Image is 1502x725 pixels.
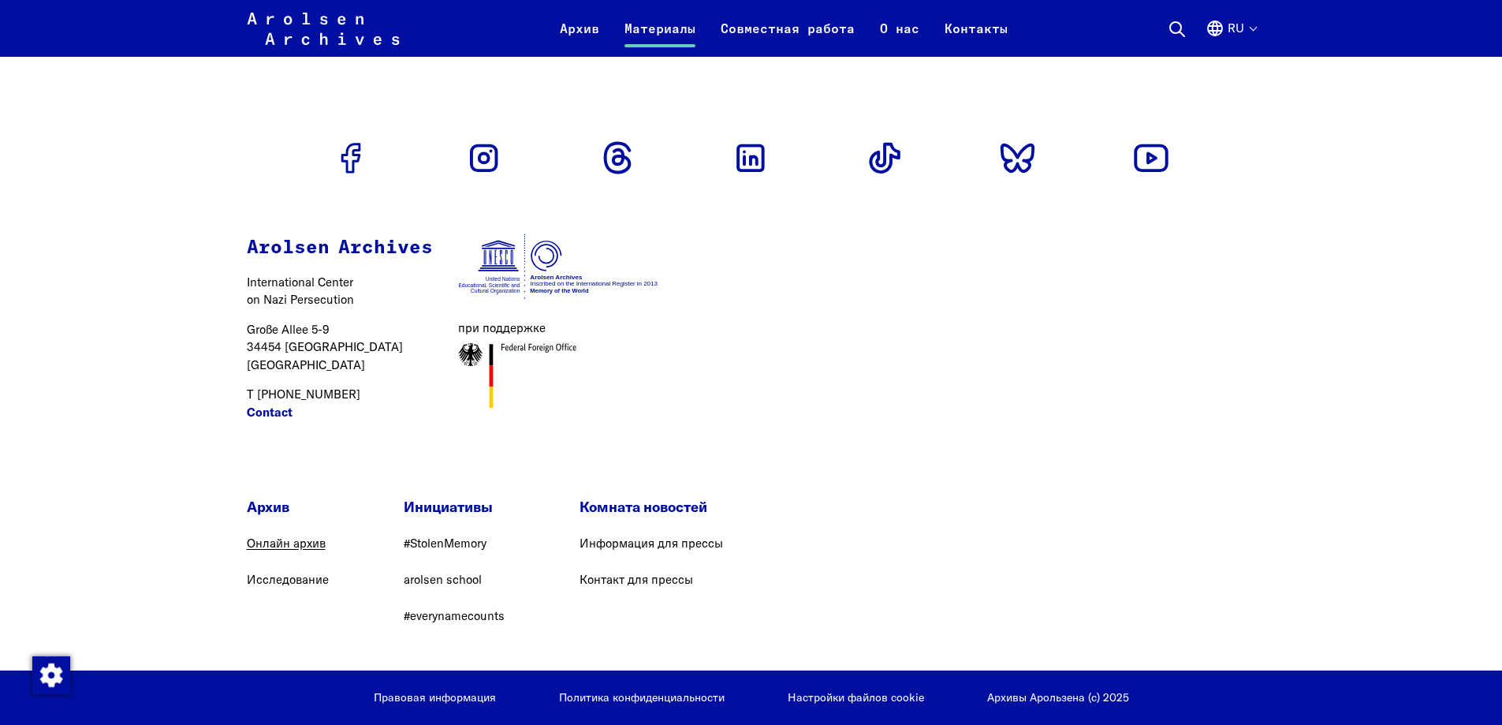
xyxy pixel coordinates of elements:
p: T [PHONE_NUMBER] [247,386,433,421]
button: Настройки файлов cookie [788,691,924,704]
a: Перейти в профиль Threads [592,133,643,183]
a: Перейти в профиль Facebook [326,133,376,183]
p: Инициативы [404,496,505,518]
a: Политика конфиденциальности [559,690,725,704]
p: Архив [247,496,329,518]
a: #everynamecounts [404,608,505,623]
a: Правовая информация [374,690,496,704]
a: Контакт для прессы [580,572,693,587]
a: Онлайн архив [247,536,326,551]
a: Контакты [932,19,1020,57]
a: Contact [247,404,293,422]
a: Перейти в профиль Tiktok [859,133,910,183]
a: О нас [867,19,932,57]
figcaption: при поддержке [458,320,659,338]
a: Перейти в профиль Linkedin [725,133,776,183]
a: arolsen school [404,572,482,587]
a: Информация для прессы [580,536,723,551]
p: Große Allee 5-9 34454 [GEOGRAPHIC_DATA] [GEOGRAPHIC_DATA] [247,321,433,375]
p: Комната новостей [580,496,723,518]
a: Перейти в профиль Bluesky [993,133,1043,183]
img: Внести поправки в соглашение [32,656,70,694]
a: Совместная работа [708,19,867,57]
a: Перейти в профиль Youtube [1126,133,1176,183]
nav: Юридическая информация [374,689,924,706]
a: Перейти в профиль Instagram [459,133,509,183]
strong: Arolsen Archives [247,238,433,257]
button: Русский, выбор языка [1206,19,1256,57]
div: Внести поправки в соглашение [32,656,69,693]
nav: Основной [547,9,1020,47]
p: Архивы Арользена (c) 2025 [987,689,1129,706]
a: Материалы [612,19,708,57]
a: #StolenMemory [404,536,486,551]
a: Исследование [247,572,329,587]
p: International Center on Nazi Persecution [247,274,433,309]
a: Архив [547,19,612,57]
nav: Нижняя часть страницы [247,496,724,639]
